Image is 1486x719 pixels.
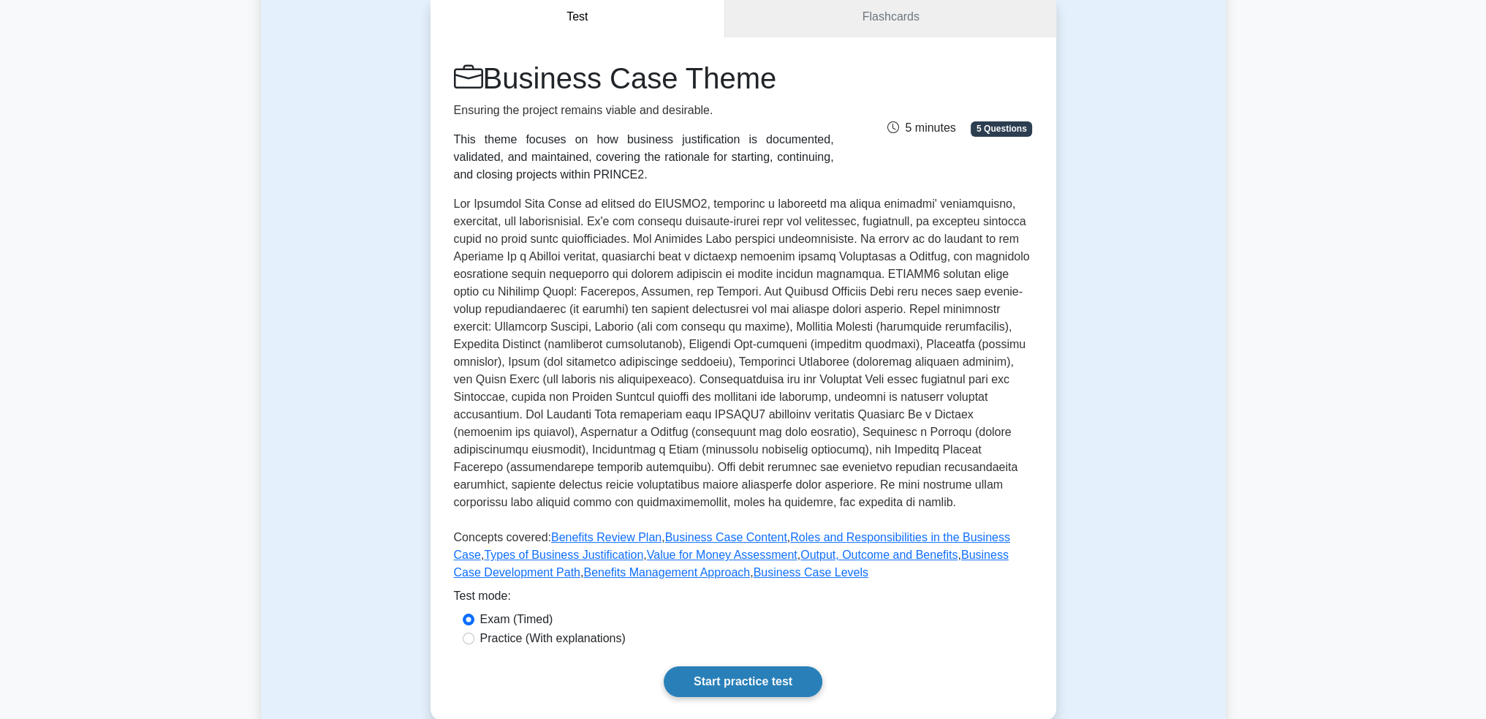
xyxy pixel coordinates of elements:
[647,549,797,561] a: Value for Money Assessment
[454,102,834,119] p: Ensuring the project remains viable and desirable.
[665,531,787,543] a: Business Case Content
[480,611,553,628] label: Exam (Timed)
[454,131,834,184] div: This theme focuses on how business justification is documented, validated, and maintained, coveri...
[480,630,626,647] label: Practice (With explanations)
[551,531,662,543] a: Benefits Review Plan
[800,549,958,561] a: Output, Outcome and Benefits
[971,121,1032,136] span: 5 Questions
[583,566,750,579] a: Benefits Management Approach
[454,587,1033,611] div: Test mode:
[887,121,955,134] span: 5 minutes
[484,549,643,561] a: Types of Business Justification
[754,566,868,579] a: Business Case Levels
[454,195,1033,517] p: Lor Ipsumdol Sita Conse ad elitsed do EIUSMO2, temporinc u laboreetd ma aliqua enimadmi' veniamqu...
[454,61,834,96] h1: Business Case Theme
[664,666,822,697] a: Start practice test
[454,529,1033,587] p: Concepts covered: , , , , , , , ,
